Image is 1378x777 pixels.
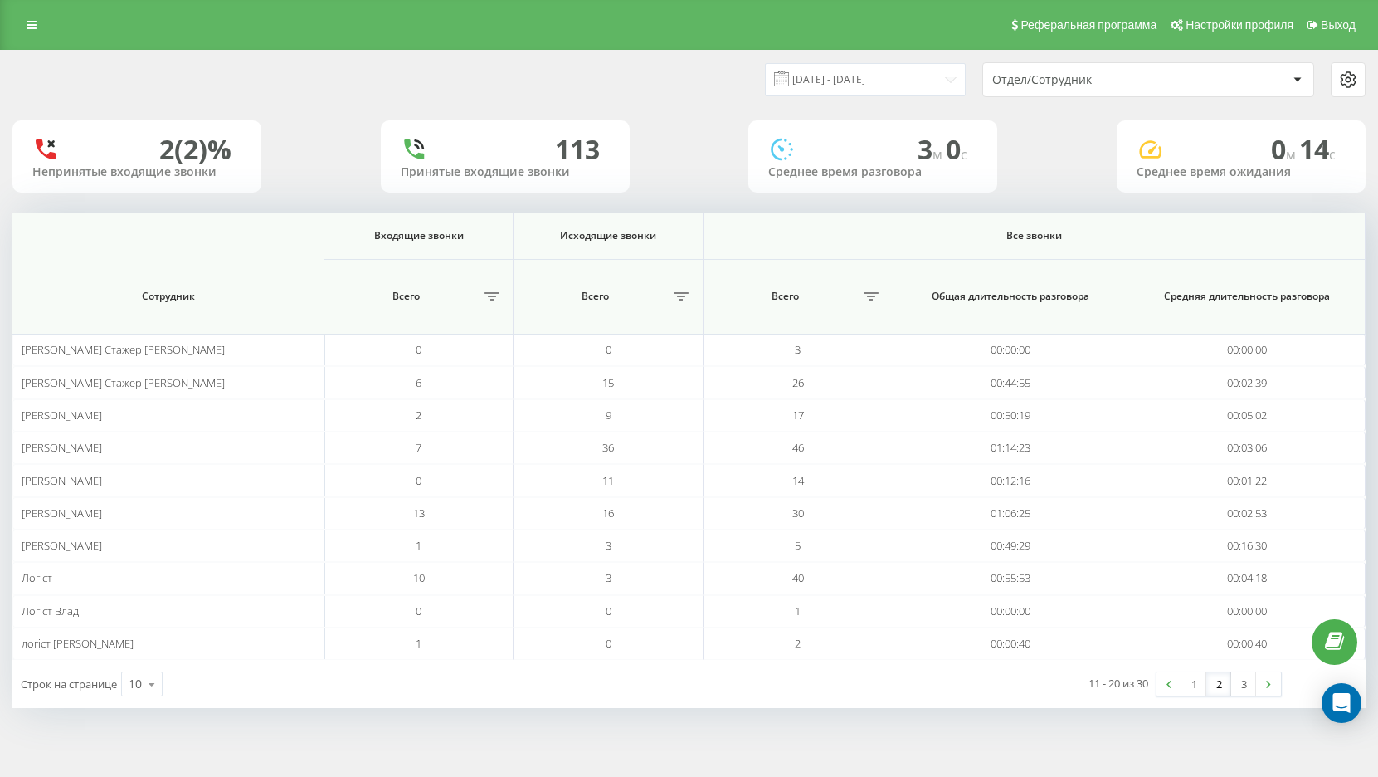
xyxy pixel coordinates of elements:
[22,506,102,520] span: [PERSON_NAME]
[792,473,804,488] span: 14
[792,408,804,423] span: 17
[602,506,614,520] span: 16
[602,440,614,455] span: 36
[893,497,1129,530] td: 01:06:25
[1286,145,1299,164] span: м
[342,229,496,242] span: Входящие звонки
[893,464,1129,496] td: 00:12:16
[416,375,421,390] span: 6
[992,73,1191,87] div: Отдел/Сотрудник
[413,570,425,585] span: 10
[602,473,614,488] span: 11
[1321,18,1356,32] span: Выход
[21,677,117,691] span: Строк на странице
[555,134,600,165] div: 113
[918,131,946,167] span: 3
[416,538,421,553] span: 1
[1088,675,1148,691] div: 11 - 20 из 30
[1181,672,1206,696] a: 1
[416,440,421,455] span: 7
[1206,672,1231,696] a: 2
[795,604,801,618] span: 1
[795,342,801,357] span: 3
[795,636,801,651] span: 2
[1129,399,1366,432] td: 00:05:02
[416,473,421,488] span: 0
[416,342,421,357] span: 0
[1129,562,1366,594] td: 00:04:18
[1129,595,1366,628] td: 00:00:00
[606,342,611,357] span: 0
[1129,334,1366,366] td: 00:00:00
[333,290,479,303] span: Всего
[932,145,946,164] span: м
[36,290,301,303] span: Сотрудник
[1129,497,1366,530] td: 00:02:53
[531,229,685,242] span: Исходящие звонки
[893,530,1129,562] td: 00:49:29
[946,131,967,167] span: 0
[606,636,611,651] span: 0
[401,165,610,179] div: Принятые входящие звонки
[768,165,977,179] div: Среднее время разговора
[792,506,804,520] span: 30
[1129,464,1366,496] td: 00:01:22
[1148,290,1346,303] span: Средняя длительность разговора
[912,290,1110,303] span: Общая длительность разговора
[22,375,225,390] span: [PERSON_NAME] Стажер [PERSON_NAME]
[792,440,804,455] span: 46
[743,229,1324,242] span: Все звонки
[1129,366,1366,398] td: 00:02:39
[1129,530,1366,562] td: 00:16:30
[416,604,421,618] span: 0
[961,145,967,164] span: c
[1329,145,1336,164] span: c
[792,375,804,390] span: 26
[416,636,421,651] span: 1
[22,342,225,357] span: [PERSON_NAME] Стажер [PERSON_NAME]
[22,440,102,455] span: [PERSON_NAME]
[606,408,611,423] span: 9
[413,506,425,520] span: 13
[606,538,611,553] span: 3
[893,562,1129,594] td: 00:55:53
[893,595,1129,628] td: 00:00:00
[893,628,1129,660] td: 00:00:40
[522,290,668,303] span: Всего
[22,473,102,488] span: [PERSON_NAME]
[712,290,859,303] span: Всего
[1271,131,1299,167] span: 0
[1020,18,1156,32] span: Реферальная программа
[795,538,801,553] span: 5
[22,636,134,651] span: логіст [PERSON_NAME]
[893,399,1129,432] td: 00:50:19
[22,604,79,618] span: Логіст Влад
[22,570,52,585] span: Логіст
[1186,18,1293,32] span: Настройки профиля
[893,432,1129,464] td: 01:14:23
[129,676,142,692] div: 10
[893,366,1129,398] td: 00:44:55
[22,538,102,553] span: [PERSON_NAME]
[1322,683,1361,723] div: Open Intercom Messenger
[416,408,421,423] span: 2
[1137,165,1346,179] div: Среднее время ожидания
[792,570,804,585] span: 40
[602,375,614,390] span: 15
[159,134,231,165] div: 2 (2)%
[1129,432,1366,464] td: 00:03:06
[22,408,102,423] span: [PERSON_NAME]
[893,334,1129,366] td: 00:00:00
[606,570,611,585] span: 3
[606,604,611,618] span: 0
[1299,131,1336,167] span: 14
[1231,672,1256,696] a: 3
[1129,628,1366,660] td: 00:00:40
[32,165,241,179] div: Непринятые входящие звонки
